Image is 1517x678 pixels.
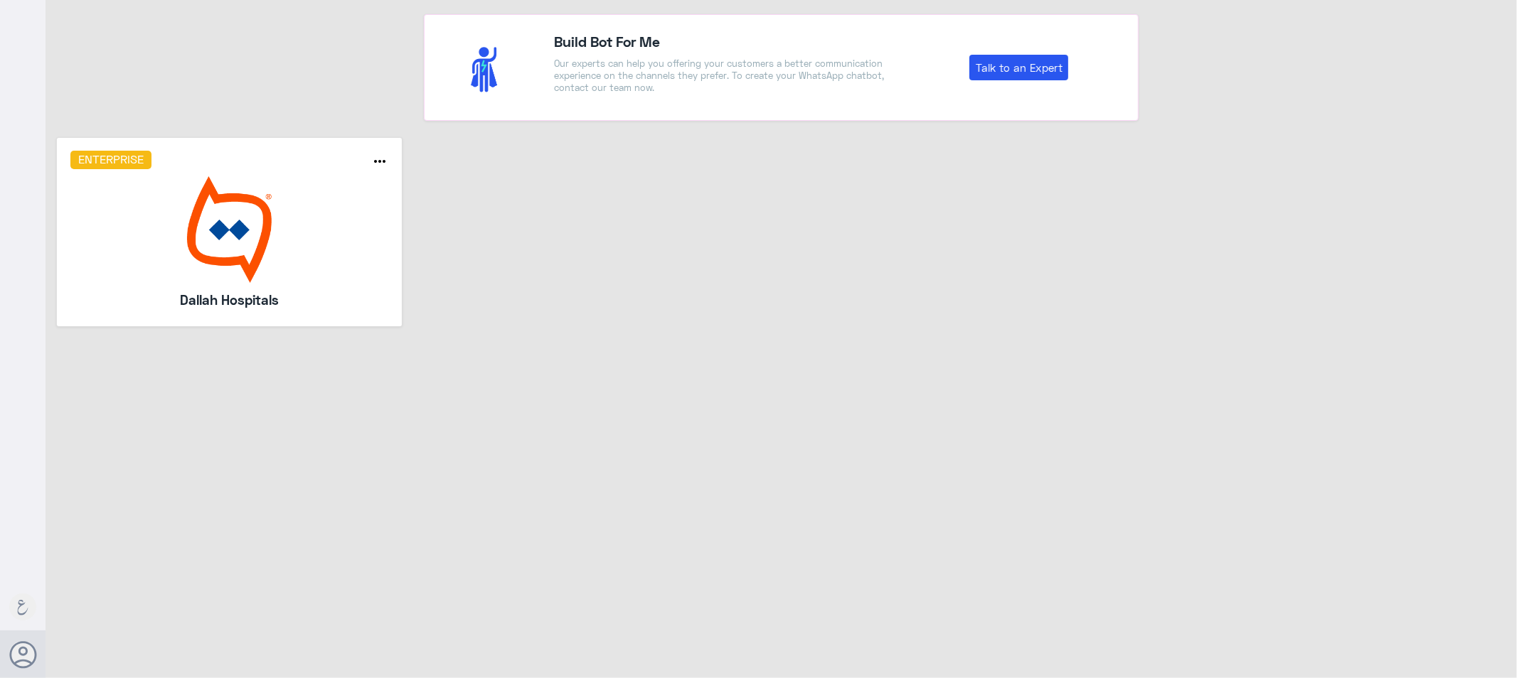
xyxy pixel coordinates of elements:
[9,641,36,668] button: Avatar
[554,31,889,52] h4: Build Bot For Me
[70,151,152,169] h6: Enterprise
[372,153,389,170] i: more_horiz
[112,290,346,310] h5: Dallah Hospitals
[372,153,389,173] button: more_horiz
[70,176,389,283] img: bot image
[969,55,1068,80] a: Talk to an Expert
[554,58,889,94] p: Our experts can help you offering your customers a better communication experience on the channel...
